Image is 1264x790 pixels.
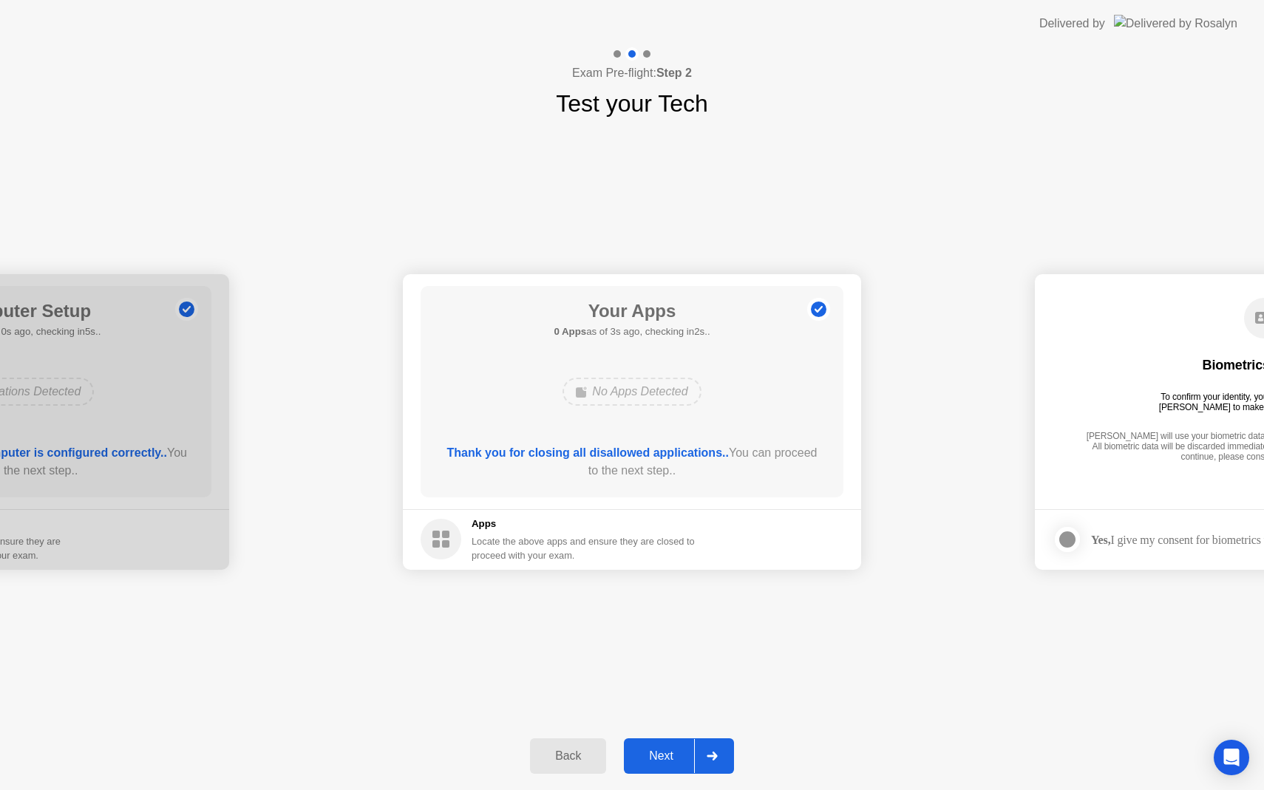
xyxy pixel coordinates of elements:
div: Back [534,749,602,763]
h5: Apps [472,517,696,531]
b: 0 Apps [554,326,586,337]
h1: Your Apps [554,298,710,324]
div: Next [628,749,694,763]
img: Delivered by Rosalyn [1114,15,1237,32]
b: Thank you for closing all disallowed applications.. [447,446,729,459]
b: Step 2 [656,67,692,79]
button: Next [624,738,734,774]
div: Open Intercom Messenger [1214,740,1249,775]
div: You can proceed to the next step.. [442,444,823,480]
div: Locate the above apps and ensure they are closed to proceed with your exam. [472,534,696,562]
button: Back [530,738,606,774]
div: Delivered by [1039,15,1105,33]
strong: Yes, [1091,534,1110,546]
h1: Test your Tech [556,86,708,121]
h5: as of 3s ago, checking in2s.. [554,324,710,339]
h4: Exam Pre-flight: [572,64,692,82]
div: No Apps Detected [563,378,701,406]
